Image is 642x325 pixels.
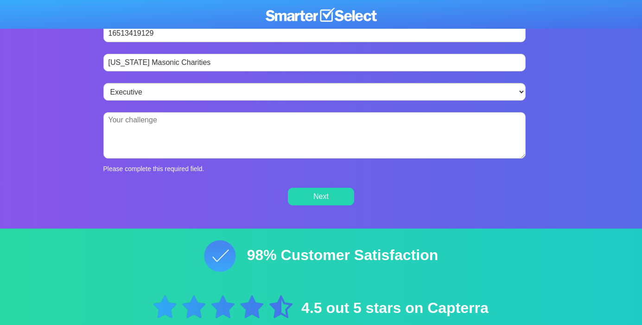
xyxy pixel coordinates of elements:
[153,295,292,318] img: Artboard-1-768x126
[204,240,236,272] img: tick
[247,247,277,263] strong: 98%
[281,247,439,263] span: Customer Satisfaction
[266,8,377,22] img: SmarterSelect-Logo-WHITE-1024x132
[596,280,642,325] iframe: Chat Widget
[103,25,526,42] input: Phone Number
[301,300,489,316] span: 4.5 out 5 stars on Capterra
[103,54,526,71] input: Organization Name
[103,165,204,172] label: Please complete this required field.
[288,188,354,206] input: Next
